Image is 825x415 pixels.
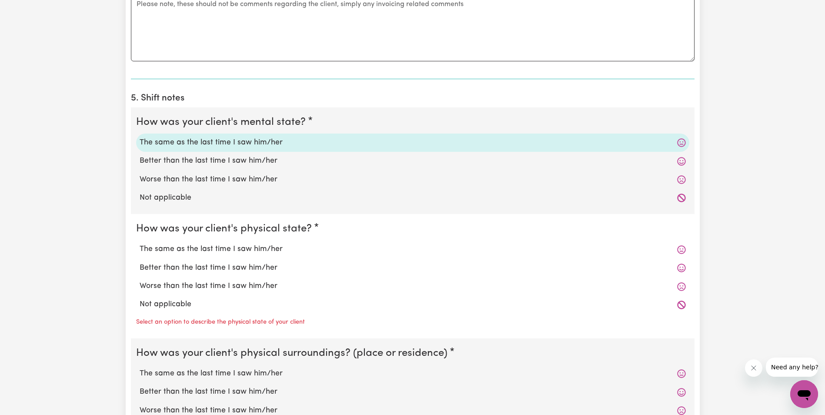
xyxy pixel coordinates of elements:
iframe: Close message [745,359,762,377]
label: Better than the last time I saw him/her [140,386,686,398]
label: Worse than the last time I saw him/her [140,174,686,185]
legend: How was your client's physical surroundings? (place or residence) [136,345,451,361]
iframe: Button to launch messaging window [790,380,818,408]
label: Not applicable [140,299,686,310]
iframe: Message from company [766,358,818,377]
span: Need any help? [5,6,53,13]
label: Better than the last time I saw him/her [140,155,686,167]
label: Worse than the last time I saw him/her [140,281,686,292]
label: The same as the last time I saw him/her [140,244,686,255]
label: The same as the last time I saw him/her [140,137,686,148]
label: Better than the last time I saw him/her [140,262,686,274]
legend: How was your client's physical state? [136,221,315,237]
legend: How was your client's mental state? [136,114,309,130]
h2: 5. Shift notes [131,93,695,104]
p: Select an option to describe the physical state of your client [136,318,305,327]
label: Not applicable [140,192,686,204]
label: The same as the last time I saw him/her [140,368,686,379]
